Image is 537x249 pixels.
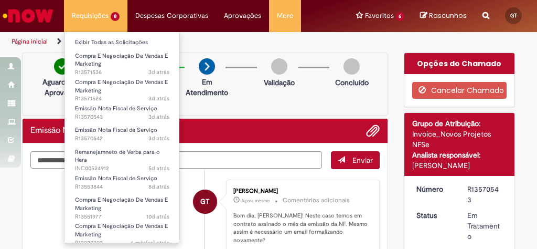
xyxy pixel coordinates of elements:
[75,134,169,143] span: R13570542
[404,53,515,74] div: Opções do Chamado
[75,196,168,212] span: Compra E Negociação De Vendas E Marketing
[72,11,109,21] span: Requisições
[75,68,169,77] span: R13571536
[146,213,169,221] span: 10d atrás
[75,213,169,221] span: R13551977
[409,184,460,194] dt: Número
[343,58,360,75] img: img-circle-grey.png
[75,164,169,173] span: INC00524912
[75,222,168,238] span: Compra E Negociação De Vendas E Marketing
[65,103,180,122] a: Aberto R13570543 : Emissão Nota Fiscal de Serviço
[75,183,169,191] span: R13553844
[412,150,507,160] div: Analista responsável:
[366,124,380,138] button: Adicionar anexos
[335,77,369,88] p: Concluído
[467,210,503,242] div: Em Tratamento
[65,124,180,144] a: Aberto R13570542 : Emissão Nota Fiscal de Serviço
[224,11,261,21] span: Aprovações
[200,189,209,214] span: GT
[75,78,168,95] span: Compra E Negociação De Vendas E Marketing
[148,164,169,172] span: 5d atrás
[75,126,157,134] span: Emissão Nota Fiscal de Serviço
[75,148,160,164] span: Remanejamneto de Verba para o Hera
[65,173,180,192] a: Aberto R13553844 : Emissão Nota Fiscal de Serviço
[264,77,295,88] p: Validação
[365,11,394,21] span: Favoritos
[420,11,467,20] a: No momento, sua lista de rascunhos tem 0 Itens
[148,183,169,191] time: 22/09/2025 09:26:02
[271,58,287,75] img: img-circle-grey.png
[412,118,507,129] div: Grupo de Atribuição:
[331,151,380,169] button: Enviar
[30,126,147,136] h2: Emissão Nota Fiscal de Serviço Histórico de tíquete
[148,183,169,191] span: 8d atrás
[111,12,120,21] span: 8
[186,77,228,98] p: Em Atendimento
[148,68,169,76] span: 3d atrás
[64,32,180,243] ul: Requisições
[146,213,169,221] time: 19/09/2025 17:37:51
[75,95,169,103] span: R13571524
[429,11,467,20] span: Rascunhos
[65,77,180,99] a: Aberto R13571524 : Compra E Negociação De Vendas E Marketing
[8,32,305,51] ul: Trilhas de página
[131,239,169,247] time: 09/04/2025 14:52:59
[75,174,157,182] span: Emissão Nota Fiscal de Serviço
[65,194,180,217] a: Aberto R13551977 : Compra E Negociação De Vendas E Marketing
[65,221,180,243] a: Aberto R12920292 : Compra E Negociação De Vendas E Marketing
[412,129,507,150] div: Invoice_Novos Projetos NFSe
[199,58,215,75] img: arrow-next.png
[409,210,460,221] dt: Status
[233,188,369,194] div: [PERSON_NAME]
[65,147,180,169] a: Aberto INC00524912 : Remanejamneto de Verba para o Hera
[75,105,157,112] span: Emissão Nota Fiscal de Serviço
[510,12,517,19] span: GT
[65,37,180,48] a: Exibir Todas as Solicitações
[396,12,405,21] span: 6
[241,198,270,204] time: 29/09/2025 12:14:03
[412,82,507,99] button: Cancelar Chamado
[75,113,169,121] span: R13570543
[12,37,48,46] a: Página inicial
[241,198,270,204] span: Agora mesmo
[352,155,373,165] span: Enviar
[148,113,169,121] time: 26/09/2025 13:12:58
[148,164,169,172] time: 24/09/2025 21:27:41
[148,95,169,102] span: 3d atrás
[75,52,168,68] span: Compra E Negociação De Vendas E Marketing
[65,50,180,73] a: Aberto R13571536 : Compra E Negociação De Vendas E Marketing
[277,11,293,21] span: More
[30,151,322,169] textarea: Digite sua mensagem aqui...
[412,160,507,171] div: [PERSON_NAME]
[135,11,208,21] span: Despesas Corporativas
[54,58,70,75] img: check-circle-green.png
[1,5,55,26] img: ServiceNow
[75,239,169,247] span: R12920292
[42,77,82,98] p: Aguardando Aprovação
[131,239,169,247] span: 6 mês(es) atrás
[193,190,217,214] div: Giovana Miquelin Toledo
[148,113,169,121] span: 3d atrás
[467,184,503,205] div: R13570543
[283,196,350,205] small: Comentários adicionais
[148,134,169,142] span: 3d atrás
[148,68,169,76] time: 26/09/2025 16:19:28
